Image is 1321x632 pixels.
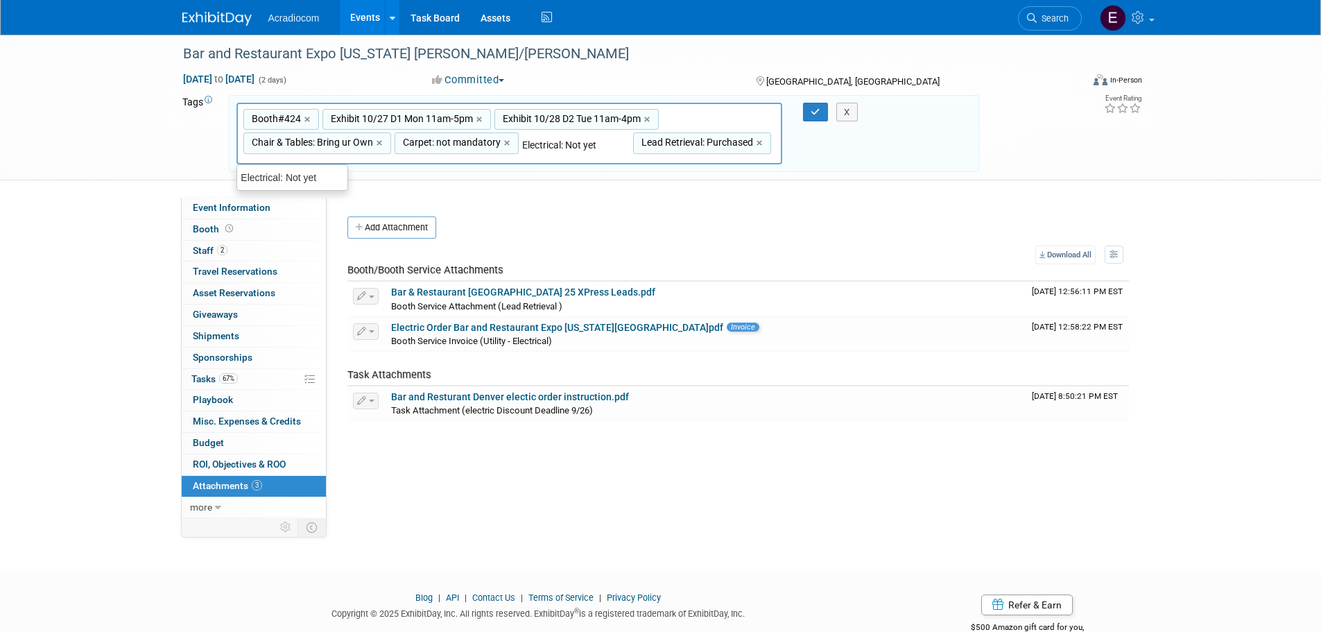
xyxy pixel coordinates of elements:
[182,241,326,262] a: Staff2
[193,309,238,320] span: Giveaways
[391,336,552,346] span: Booth Service Invoice (Utility - Electrical)
[182,454,326,475] a: ROI, Objectives & ROO
[297,518,326,536] td: Toggle Event Tabs
[182,604,895,620] div: Copyright © 2025 ExhibitDay, Inc. All rights reserved. ExhibitDay is a registered trademark of Ex...
[347,264,503,276] span: Booth/Booth Service Attachments
[328,112,473,126] span: Exhibit 10/27 D1 Mon 11am-5pm
[182,326,326,347] a: Shipments
[193,459,286,470] span: ROI, Objectives & ROO
[193,202,270,213] span: Event Information
[217,245,227,255] span: 2
[391,322,723,333] a: Electric Order Bar and Restaurant Expo [US_STATE][GEOGRAPHIC_DATA]pdf
[193,394,233,405] span: Playbook
[219,373,238,384] span: 67%
[528,592,594,603] a: Terms of Service
[574,607,579,615] sup: ®
[1110,75,1142,85] div: In-Person
[427,73,510,87] button: Committed
[472,592,515,603] a: Contact Us
[415,592,433,603] a: Blog
[182,12,252,26] img: ExhibitDay
[249,112,301,126] span: Booth#424
[193,416,301,427] span: Misc. Expenses & Credits
[193,352,252,363] span: Sponsorships
[252,480,262,490] span: 3
[182,369,326,390] a: Tasks67%
[1037,13,1069,24] span: Search
[391,391,629,402] a: Bar and Resturant Denver electic order instruction.pdf
[193,437,224,448] span: Budget
[182,497,326,518] a: more
[193,245,227,256] span: Staff
[517,592,526,603] span: |
[1094,74,1107,85] img: Format-Inperson.png
[836,103,858,122] button: X
[1000,72,1143,93] div: Event Format
[391,405,593,416] span: Task Attachment (electric Discount Deadline 9/26)
[1032,322,1123,332] span: Upload Timestamp
[596,592,605,603] span: |
[1026,317,1129,352] td: Upload Timestamp
[1032,287,1123,296] span: Upload Timestamp
[182,283,326,304] a: Asset Reservations
[268,12,320,24] span: Acradiocom
[191,373,238,384] span: Tasks
[257,76,286,85] span: (2 days)
[182,219,326,240] a: Booth
[981,595,1073,615] a: Refer & Earn
[1104,95,1141,102] div: Event Rating
[607,592,661,603] a: Privacy Policy
[1026,386,1129,421] td: Upload Timestamp
[223,223,236,234] span: Booth not reserved yet
[182,433,326,454] a: Budget
[182,390,326,411] a: Playbook
[274,518,298,536] td: Personalize Event Tab Strip
[1100,5,1126,31] img: Elizabeth Martinez
[212,74,225,85] span: to
[182,476,326,497] a: Attachments3
[1032,391,1118,401] span: Upload Timestamp
[377,135,386,151] a: ×
[182,73,255,85] span: [DATE] [DATE]
[182,198,326,219] a: Event Information
[347,368,431,381] span: Task Attachments
[182,411,326,432] a: Misc. Expenses & Credits
[476,112,485,128] a: ×
[1018,6,1082,31] a: Search
[182,95,216,173] td: Tags
[249,135,373,149] span: Chair & Tables: Bring ur Own
[1026,282,1129,316] td: Upload Timestamp
[461,592,470,603] span: |
[727,323,759,332] span: Invoice
[182,348,326,368] a: Sponsorships
[391,301,562,311] span: Booth Service Attachment (Lead Retrieval )
[178,42,1061,67] div: Bar and Restaurant Expo [US_STATE] [PERSON_NAME]/[PERSON_NAME]
[193,223,236,234] span: Booth
[435,592,444,603] span: |
[504,135,513,151] a: ×
[1035,246,1096,264] a: Download All
[347,216,436,239] button: Add Attachment
[639,135,753,149] span: Lead Retrieval: Purchased
[304,112,313,128] a: ×
[193,266,277,277] span: Travel Reservations
[522,138,633,152] input: Type tag and hit enter
[193,480,262,491] span: Attachments
[500,112,641,126] span: Exhibit 10/28 D2 Tue 11am-4pm
[193,287,275,298] span: Asset Reservations
[400,135,501,149] span: Carpet: not mandatory
[391,287,655,298] a: Bar & Restaurant [GEOGRAPHIC_DATA] 25 XPress Leads.pdf
[182,305,326,325] a: Giveaways
[757,135,766,151] a: ×
[190,502,212,513] span: more
[193,330,239,341] span: Shipments
[446,592,459,603] a: API
[237,169,347,187] div: Electrical: Not yet
[766,76,940,87] span: [GEOGRAPHIC_DATA], [GEOGRAPHIC_DATA]
[644,112,653,128] a: ×
[182,262,326,282] a: Travel Reservations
